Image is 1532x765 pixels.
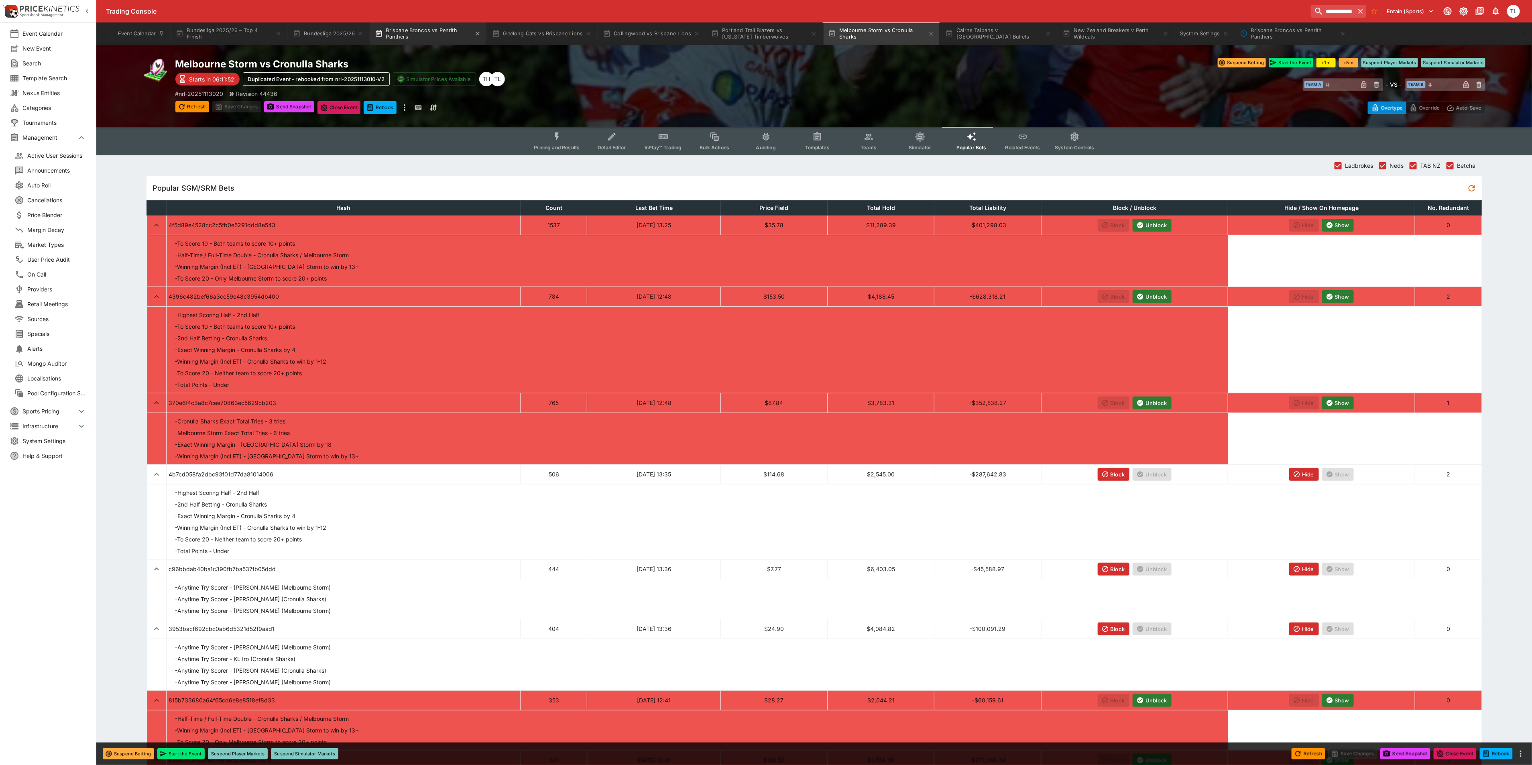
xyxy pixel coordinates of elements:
[27,344,86,353] span: Alerts
[175,523,327,532] p: - Winning Margin (Incl ET) - Cronulla Sharks to win by 1-12
[521,287,587,306] td: 784
[521,393,587,413] td: 765
[824,22,939,45] button: Melbourne Storm vs Cronulla Sharks
[934,287,1041,306] td: -$628,318.21
[1415,200,1482,215] th: No. Redundant
[1368,5,1381,18] button: No Bookmarks
[166,464,521,484] td: 4b7cd058fa2dbc93f01d77da81014006
[27,196,86,204] span: Cancellations
[721,690,828,710] td: $28.27
[27,240,86,249] span: Market Types
[1419,104,1440,112] p: Override
[175,239,295,248] p: - To Score 10 - Both teams to score 10+ points
[1133,694,1172,707] button: Unblock
[700,144,729,151] span: Bulk Actions
[1418,221,1479,229] p: 0
[166,200,521,215] th: Hash
[1407,81,1426,88] span: Team B
[27,166,86,175] span: Announcements
[175,346,296,354] p: - Exact Winning Margin - Cronulla Sharks by 4
[934,215,1041,235] td: -$401,298.03
[175,440,332,449] p: - Exact Winning Margin - [GEOGRAPHIC_DATA] Storm by 18
[364,101,397,114] button: Duplicated Event - rebooked from nrl-20251113010-V2
[175,488,260,497] p: - Highest Scoring Half - 2nd Half
[1443,102,1485,114] button: Auto-Save
[175,251,349,259] p: - Half-Time / Full-Time Double - Cronulla Sharks / Melbourne Storm
[149,562,164,576] button: expand row
[166,393,521,413] td: 370e6f4c3a8c7cee70863ec5629cb203
[103,748,154,759] button: Suspend Betting
[1133,219,1172,232] button: Unblock
[149,289,164,304] button: expand row
[1420,161,1441,170] span: TAB NZ
[175,595,327,603] p: - Anytime Try Scorer - [PERSON_NAME] (Cronulla Sharks)
[157,748,205,759] button: Start the Event
[1418,399,1479,407] p: 1
[175,452,359,460] p: - Winning Margin (Incl ET) - [GEOGRAPHIC_DATA] Storm to win by 13+
[22,59,86,67] span: Search
[487,22,596,45] button: Geelong Cats vs Brisbane Lions
[721,215,828,235] td: $35.78
[27,255,86,264] span: User Price Audit
[1339,58,1358,67] button: +5m
[1322,397,1354,409] button: Show
[1457,4,1471,18] button: Toggle light/dark mode
[1368,102,1485,114] div: Start From
[317,101,360,114] button: Close Event
[264,101,314,112] button: Send Snapshot
[1406,102,1443,114] button: Override
[175,535,302,543] p: - To Score 20 - Neither team to score 20+ points
[175,322,295,331] p: - To Score 10 - Both teams to score 10+ points
[149,467,164,482] button: expand row
[828,215,934,235] td: $11,289.39
[1133,290,1172,303] button: Unblock
[370,22,486,45] button: Brisbane Broncos vs Penrith Panthers
[828,393,934,413] td: $3,783.31
[1480,748,1513,759] button: Duplicated Event - rebooked from nrl-20251113010-V2
[22,118,86,127] span: Tournaments
[587,464,721,484] td: [DATE] 13:35
[149,622,164,636] button: expand row
[721,464,828,484] td: $114.68
[175,714,349,723] p: - Half-Time / Full-Time Double - Cronulla Sharks / Melbourne Storm
[27,315,86,323] span: Sources
[149,218,164,232] button: expand row
[1345,161,1373,170] span: Ladbrokes
[288,22,368,45] button: Bundesliga 2025/26
[20,13,63,17] img: Sportsbook Management
[828,559,934,579] td: $6,403.05
[1235,22,1351,45] button: Brisbane Broncos vs Penrith Panthers
[721,619,828,639] td: $24.90
[175,274,327,283] p: - To Score 20 - Only Melbourne Storm to score 20+ points
[1292,748,1325,759] button: Refresh
[521,690,587,710] td: 353
[956,144,987,151] span: Popular Bets
[521,200,587,215] th: Count
[1041,200,1228,215] th: Block / Unblock
[22,452,86,460] span: Help & Support
[27,300,86,308] span: Retail Meetings
[20,6,79,12] img: PriceKinetics
[934,200,1041,215] th: Total Liability
[1418,696,1479,704] p: 0
[1304,81,1323,88] span: Team A
[22,29,86,38] span: Event Calendar
[175,357,327,366] p: - Winning Margin (Incl ET) - Cronulla Sharks to win by 1-12
[587,393,721,413] td: [DATE] 12:48
[393,72,476,86] button: Simulator Prices Available
[175,90,224,98] p: Copy To Clipboard
[1269,58,1313,67] button: Start the Event
[1098,623,1130,635] button: Block
[166,619,521,639] td: 3953bacf692cbc0ab6d5321d52f9aad1
[721,200,828,215] th: Price Field
[1175,22,1233,45] button: System Settings
[828,287,934,306] td: $4,188.45
[175,547,230,555] p: - Total Points - Under
[934,559,1041,579] td: -$45,588.97
[113,22,169,45] button: Event Calendar
[143,58,169,83] img: rugby_league.png
[1055,144,1094,151] span: System Controls
[521,559,587,579] td: 444
[27,181,86,189] span: Auto Roll
[22,437,86,445] span: System Settings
